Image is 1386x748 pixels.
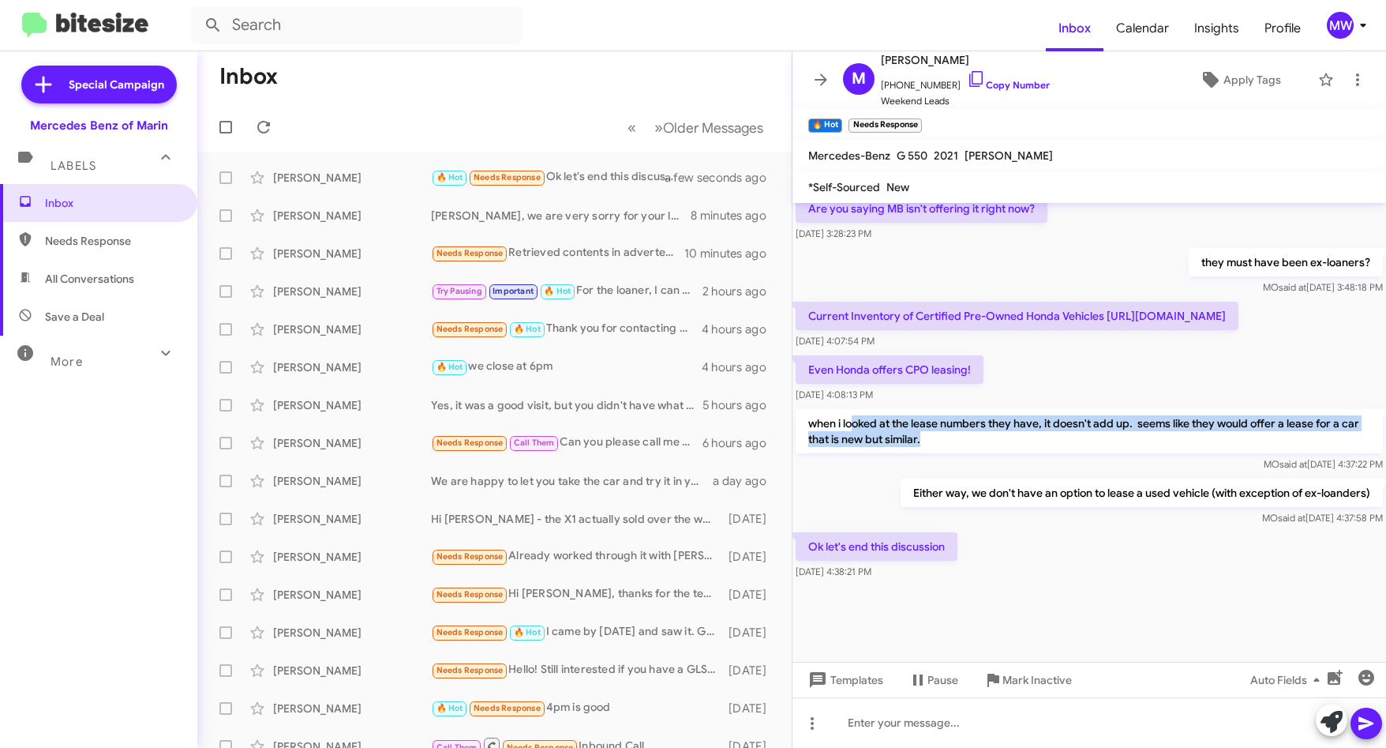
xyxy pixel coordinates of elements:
span: Needs Response [436,324,504,334]
button: MW [1313,12,1369,39]
span: G 550 [897,148,927,163]
span: Needs Response [436,627,504,637]
button: Pause [896,666,971,694]
div: [PERSON_NAME] [273,701,431,716]
span: Needs Response [474,703,541,713]
div: Thank you for contacting me. There is nothing you can do at the present moment. I'll be in touch. [431,320,702,338]
span: [PERSON_NAME] [965,148,1053,163]
p: they must have been ex-loaners? [1189,248,1383,276]
div: 4 hours ago [702,321,779,337]
div: [PERSON_NAME] [273,321,431,337]
div: [DATE] [725,663,779,678]
span: Apply Tags [1223,66,1281,94]
div: Can you please call me at [PHONE_NUMBER] [431,434,702,452]
div: [PERSON_NAME] [273,359,431,375]
span: said at [1278,512,1305,524]
div: 4pm is good [431,699,725,717]
div: a day ago [713,473,779,489]
small: 🔥 Hot [808,118,842,133]
div: [PERSON_NAME], we are very sorry for your loss and happy to matter is almost resolved. Thank you ... [431,208,691,224]
div: Hi [PERSON_NAME], thanks for the text. Before visiting, the lease quote is needed for a 2025 EQS ... [431,585,725,603]
div: Hi [PERSON_NAME] - the X1 actually sold over the weekend, sorry! Good luck in your search. [431,511,725,527]
div: [DATE] [725,511,779,527]
span: Try Pausing [436,286,482,296]
span: said at [1279,281,1306,293]
span: 🔥 Hot [436,703,463,713]
p: Either way, we don't have an option to lease a used vehicle (with exception of ex-loanders) [901,479,1383,507]
div: Already worked through it with [PERSON_NAME]. Unfortunately, it won't work out for me, but I do g... [431,547,725,566]
span: [DATE] 4:08:13 PM [796,389,873,400]
div: [DATE] [725,701,779,716]
div: Ok let's end this discussion [431,168,684,186]
span: Weekend Leads [881,93,1050,109]
div: [PERSON_NAME] [273,625,431,641]
span: Templates [805,666,883,694]
span: said at [1279,458,1307,470]
p: Even Honda offers CPO leasing! [796,355,983,384]
span: M [852,66,866,92]
span: Needs Response [436,589,504,600]
div: [PERSON_NAME] [273,473,431,489]
span: Save a Deal [45,309,104,325]
div: [DATE] [725,625,779,641]
div: 8 minutes ago [691,208,779,224]
span: 🔥 Hot [514,627,541,637]
div: Yes, it was a good visit, but you didn't have what I was looking for. Thank you. [431,397,702,413]
button: Apply Tags [1168,66,1310,94]
p: Ok let's end this discussion [796,532,957,561]
div: Mercedes Benz of Marin [30,118,168,133]
span: Call Them [514,438,555,448]
div: MW [1327,12,1354,39]
div: [PERSON_NAME] [273,587,431,603]
span: MO [DATE] 4:37:58 PM [1262,512,1383,524]
span: [DATE] 4:38:21 PM [796,566,871,577]
span: More [51,355,83,369]
span: Needs Response [436,665,504,675]
a: Copy Number [967,79,1050,91]
div: 4 hours ago [702,359,779,375]
div: [PERSON_NAME] [273,663,431,678]
div: For the loaner, I can do $1,000 plus tax. The drive off is $4k. let's make this happen! [431,282,702,300]
div: a few seconds ago [684,170,779,186]
span: 🔥 Hot [436,172,463,182]
span: *Self-Sourced [808,180,880,194]
span: 2021 [934,148,958,163]
span: [DATE] 3:28:23 PM [796,227,871,239]
span: Needs Response [436,551,504,562]
a: Insights [1182,6,1252,51]
small: Needs Response [848,118,921,133]
span: [PHONE_NUMBER] [881,70,1050,93]
span: New [886,180,909,194]
span: Labels [51,159,96,173]
span: 🔥 Hot [514,324,541,334]
div: [DATE] [725,587,779,603]
button: Mark Inactive [971,666,1084,694]
div: I came by [DATE] and saw it. Going to pass thanks. [431,623,725,641]
span: Older Messages [663,119,763,137]
button: Templates [792,666,896,694]
div: [PERSON_NAME] [273,435,431,451]
button: Next [645,111,773,144]
span: [DATE] 4:07:54 PM [796,335,875,347]
a: Calendar [1103,6,1182,51]
span: Inbox [45,195,179,211]
a: Special Campaign [21,66,177,103]
span: Needs Response [474,172,541,182]
div: [PERSON_NAME] [273,284,431,299]
div: we close at 6pm [431,358,702,376]
span: Profile [1252,6,1313,51]
button: Auto Fields [1238,666,1339,694]
div: [PERSON_NAME] [273,397,431,413]
div: Hello! Still interested if you have a GLS450 executive rear and exclusive trim. Let me know [431,661,725,679]
p: when i looked at the lease numbers they have, it doesn't add up. seems like they would offer a le... [796,409,1383,453]
div: [PERSON_NAME] [273,511,431,527]
p: Current Inventory of Certified Pre-Owned Honda Vehicles [URL][DOMAIN_NAME] [796,302,1238,330]
span: Needs Response [436,248,504,258]
input: Search [191,6,523,44]
span: Important [493,286,534,296]
nav: Page navigation example [619,111,773,144]
button: Previous [618,111,646,144]
h1: Inbox [219,64,278,89]
span: Special Campaign [69,77,164,92]
span: [PERSON_NAME] [881,51,1050,70]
